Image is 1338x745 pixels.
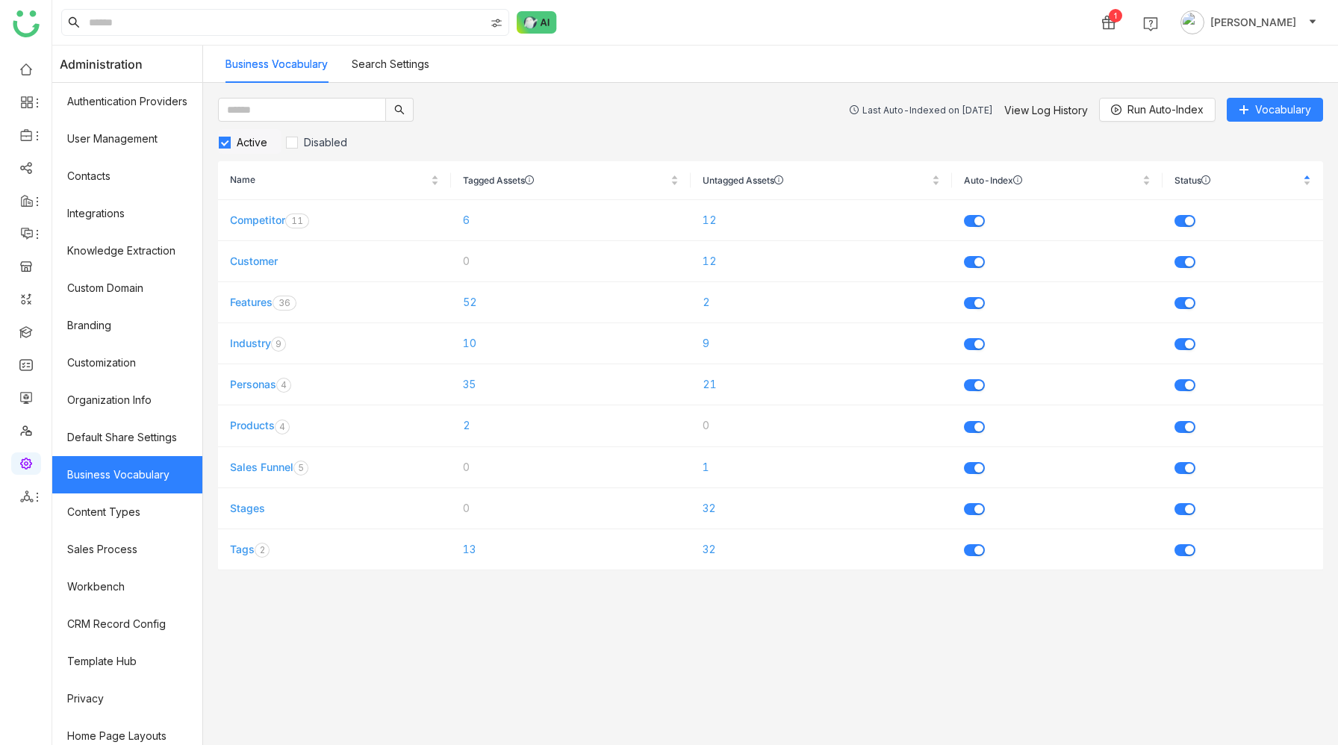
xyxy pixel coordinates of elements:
[230,213,285,226] a: Competitor
[230,296,273,308] a: Features
[862,105,993,116] div: Last Auto-Indexed on [DATE]
[451,200,691,241] td: 6
[451,364,691,405] td: 35
[1127,102,1204,118] span: Run Auto-Index
[691,405,952,446] td: 0
[276,378,291,393] nz-badge-sup: 4
[691,488,952,529] td: 32
[691,447,952,488] td: 1
[52,605,202,643] a: CRM Record Config
[52,158,202,195] a: Contacts
[284,296,290,311] p: 6
[259,543,265,558] p: 2
[451,447,691,488] td: 0
[231,136,273,149] span: Active
[703,175,929,184] span: Untagged Assets
[1177,10,1320,34] button: [PERSON_NAME]
[230,461,293,473] a: Sales Funnel
[451,488,691,529] td: 0
[271,337,286,352] nz-badge-sup: 9
[691,323,952,364] td: 9
[1174,175,1300,184] span: Status
[275,420,290,434] nz-badge-sup: 4
[60,46,143,83] span: Administration
[298,136,353,149] span: Disabled
[691,200,952,241] td: 12
[52,381,202,419] a: Organization Info
[52,419,202,456] a: Default Share Settings
[451,241,691,282] td: 0
[255,543,270,558] nz-badge-sup: 2
[225,57,328,70] a: Business Vocabulary
[52,680,202,717] a: Privacy
[52,568,202,605] a: Workbench
[52,643,202,680] a: Template Hub
[1255,102,1311,118] span: Vocabulary
[1180,10,1204,34] img: avatar
[1210,14,1296,31] span: [PERSON_NAME]
[52,493,202,531] a: Content Types
[491,17,502,29] img: search-type.svg
[273,296,296,311] nz-badge-sup: 36
[230,502,265,514] a: Stages
[964,175,1139,184] span: Auto-Index
[276,337,281,352] p: 9
[1099,98,1216,122] button: Run Auto-Index
[279,296,284,311] p: 3
[230,255,278,267] a: Customer
[230,337,271,349] a: Industry
[352,57,429,70] a: Search Settings
[451,323,691,364] td: 10
[691,282,952,323] td: 2
[463,175,668,184] span: Tagged Assets
[52,531,202,568] a: Sales Process
[279,420,285,434] p: 4
[230,419,275,431] a: Products
[451,405,691,446] td: 2
[298,461,304,476] p: 5
[52,120,202,158] a: User Management
[52,232,202,269] a: Knowledge Extraction
[691,364,952,405] td: 21
[691,241,952,282] td: 12
[1109,9,1122,22] div: 1
[230,378,276,390] a: Personas
[52,456,202,493] a: Business Vocabulary
[451,282,691,323] td: 52
[13,10,40,37] img: logo
[52,269,202,307] a: Custom Domain
[291,213,297,228] p: 1
[691,529,952,570] td: 32
[52,195,202,232] a: Integrations
[230,543,255,555] a: Tags
[52,83,202,120] a: Authentication Providers
[52,307,202,344] a: Branding
[1143,16,1158,31] img: help.svg
[52,344,202,381] a: Customization
[1004,104,1088,116] a: View Log History
[281,378,287,393] p: 4
[293,461,308,476] nz-badge-sup: 5
[297,213,303,228] p: 1
[517,11,557,34] img: ask-buddy-normal.svg
[1227,98,1323,122] button: Vocabulary
[451,529,691,570] td: 13
[285,213,309,228] nz-badge-sup: 11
